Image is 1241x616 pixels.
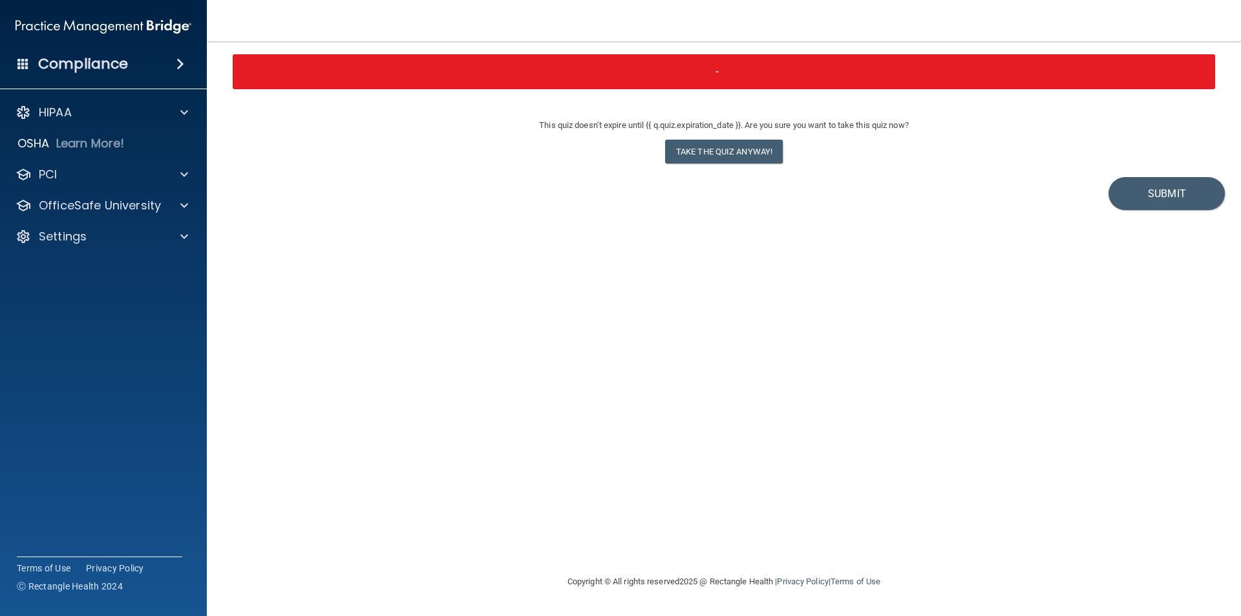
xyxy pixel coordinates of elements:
[38,55,128,73] h4: Compliance
[16,167,188,182] a: PCI
[831,577,880,586] a: Terms of Use
[777,577,828,586] a: Privacy Policy
[665,140,783,164] button: Take the quiz anyway!
[716,67,719,76] b: -
[1108,177,1225,210] button: Submit
[86,562,144,575] a: Privacy Policy
[39,105,72,120] p: HIPAA
[17,136,50,151] p: OSHA
[16,198,188,213] a: OfficeSafe University
[16,105,188,120] a: HIPAA
[39,198,161,213] p: OfficeSafe University
[39,229,87,244] p: Settings
[16,229,188,244] a: Settings
[56,136,125,151] p: Learn More!
[39,167,57,182] p: PCI
[17,562,70,575] a: Terms of Use
[16,14,191,39] img: PMB logo
[233,118,1215,133] div: This quiz doesn’t expire until {{ q.quiz.expiration_date }}. Are you sure you want to take this q...
[488,561,960,602] div: Copyright © All rights reserved 2025 @ Rectangle Health | |
[17,580,123,593] span: Ⓒ Rectangle Health 2024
